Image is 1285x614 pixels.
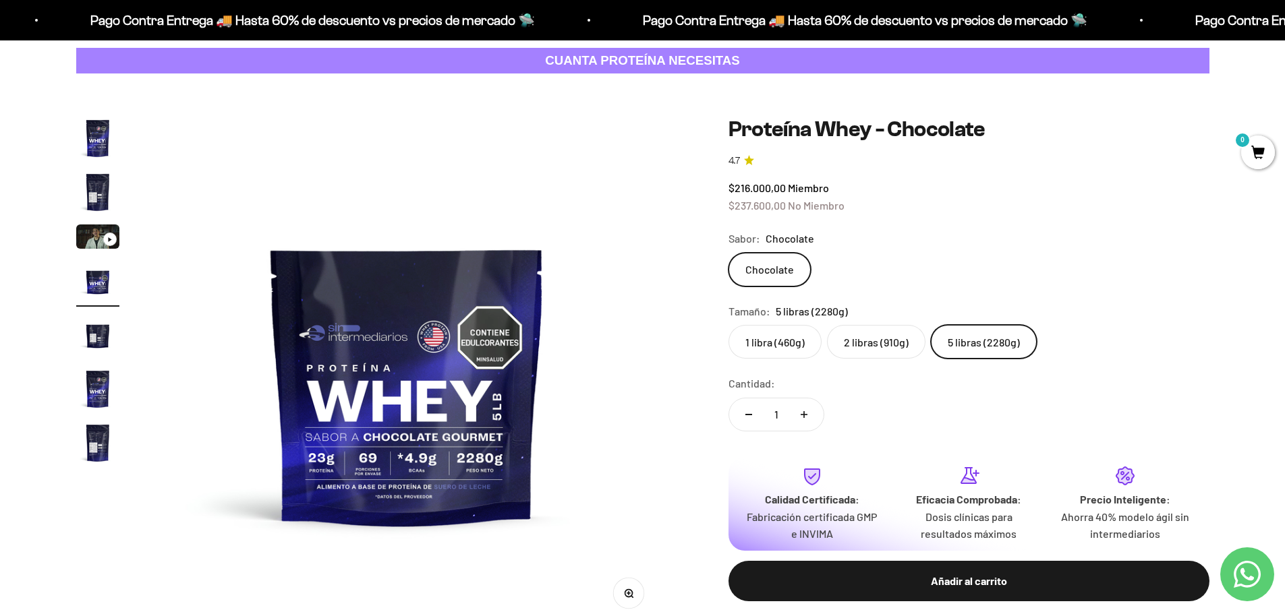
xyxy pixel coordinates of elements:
div: La confirmación de la pureza de los ingredientes. [16,158,279,194]
span: $216.000,00 [729,181,786,194]
strong: CUANTA PROTEÍNA NECESITAS [545,53,740,67]
img: Proteína Whey - Chocolate [76,259,119,303]
div: Un mensaje de garantía de satisfacción visible. [16,131,279,154]
button: Ir al artículo 5 [76,313,119,361]
img: Proteína Whey - Chocolate [76,313,119,357]
button: Ir al artículo 3 [76,224,119,253]
div: Un aval de expertos o estudios clínicos en la página. [16,64,279,100]
p: Fabricación certificada GMP e INVIMA [745,508,880,543]
button: Ir al artículo 7 [76,421,119,468]
span: 4.7 [729,154,740,168]
p: ¿Qué te daría la seguridad final para añadir este producto a tu carrito? [16,22,279,53]
button: Ir al artículo 4 [76,259,119,307]
button: Aumentar cantidad [784,398,824,431]
div: Añadir al carrito [755,572,1182,590]
p: Pago Contra Entrega 🚚 Hasta 60% de descuento vs precios de mercado 🛸 [616,9,1060,31]
span: Chocolate [766,230,814,247]
legend: Tamaño: [729,303,770,320]
label: Cantidad: [729,375,775,392]
button: Ir al artículo 2 [76,171,119,218]
div: Más detalles sobre la fecha exacta de entrega. [16,104,279,127]
strong: Precio Inteligente: [1080,493,1170,505]
a: 4.74.7 de 5.0 estrellas [729,154,1209,168]
button: Reducir cantidad [729,398,768,431]
span: 5 libras (2280g) [776,303,848,320]
span: No Miembro [788,199,845,212]
button: Enviar [219,201,279,224]
img: Proteína Whey - Chocolate [76,171,119,214]
img: Proteína Whey - Chocolate [76,117,119,160]
a: CUANTA PROTEÍNA NECESITAS [76,48,1209,74]
p: Pago Contra Entrega 🚚 Hasta 60% de descuento vs precios de mercado 🛸 [63,9,508,31]
span: $237.600,00 [729,199,786,212]
p: Dosis clínicas para resultados máximos [901,508,1036,543]
mark: 0 [1234,132,1251,148]
h1: Proteína Whey - Chocolate [729,117,1209,142]
strong: Eficacia Comprobada: [916,493,1021,505]
button: Añadir al carrito [729,561,1209,601]
a: 0 [1241,146,1275,161]
button: Ir al artículo 1 [76,117,119,164]
strong: Calidad Certificada: [765,493,859,505]
img: Proteína Whey - Chocolate [76,421,119,464]
span: Enviar [221,201,278,224]
legend: Sabor: [729,230,760,247]
button: Ir al artículo 6 [76,367,119,415]
img: Proteína Whey - Chocolate [76,367,119,410]
p: Ahorra 40% modelo ágil sin intermediarios [1058,508,1193,543]
span: Miembro [788,181,829,194]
